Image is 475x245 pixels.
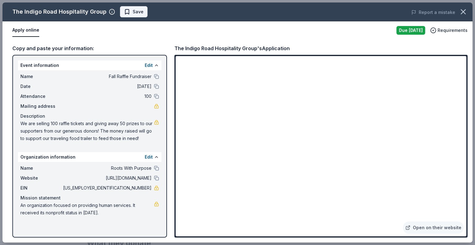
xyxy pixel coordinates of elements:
button: Edit [145,62,153,69]
span: Attendance [20,93,62,100]
span: Date [20,83,62,90]
div: Mission statement [20,194,159,202]
button: Apply online [12,24,39,37]
div: The Indigo Road Hospitality Group [12,7,106,17]
span: Name [20,73,62,80]
span: EIN [20,184,62,192]
button: Edit [145,153,153,161]
span: Requirements [438,27,468,34]
span: 100 [62,93,152,100]
span: Website [20,174,62,182]
a: Open on their website [403,221,464,234]
button: Save [120,6,148,17]
div: Due [DATE] [396,26,425,35]
span: Save [133,8,143,15]
button: Requirements [430,27,468,34]
span: Roots With Purpose [62,164,152,172]
button: Report a mistake [411,9,455,16]
span: We are selling 100 raffle tickets and giving away 50 prizes to our supporters from our generous d... [20,120,154,142]
span: [DATE] [62,83,152,90]
div: The Indigo Road Hospitality Group's Application [174,44,290,52]
div: Event information [18,60,161,70]
span: An organization focused on providing human services. It received its nonprofit status in [DATE]. [20,202,154,217]
span: Mailing address [20,103,62,110]
div: Organization information [18,152,161,162]
span: [US_EMPLOYER_IDENTIFICATION_NUMBER] [62,184,152,192]
span: Name [20,164,62,172]
div: Copy and paste your information: [12,44,167,52]
span: [URL][DOMAIN_NAME] [62,174,152,182]
span: Fall Raffle Fundraiser [62,73,152,80]
div: Description [20,112,159,120]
